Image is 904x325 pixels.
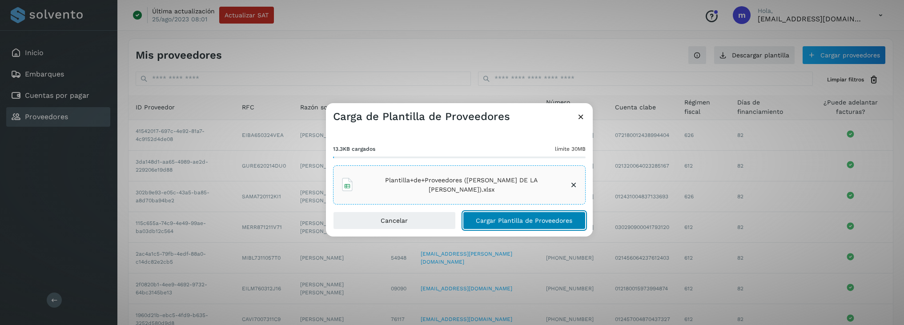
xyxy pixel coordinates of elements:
[381,217,408,224] span: Cancelar
[555,145,586,153] span: límite 30MB
[476,217,572,224] span: Cargar Plantilla de Proveedores
[358,176,566,194] span: Plantilla+de+Proveedores ([PERSON_NAME] DE LA [PERSON_NAME]).xlsx
[463,212,586,229] button: Cargar Plantilla de Proveedores
[333,145,375,153] span: 13.3KB cargados
[333,110,510,123] h3: Carga de Plantilla de Proveedores
[333,212,456,229] button: Cancelar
